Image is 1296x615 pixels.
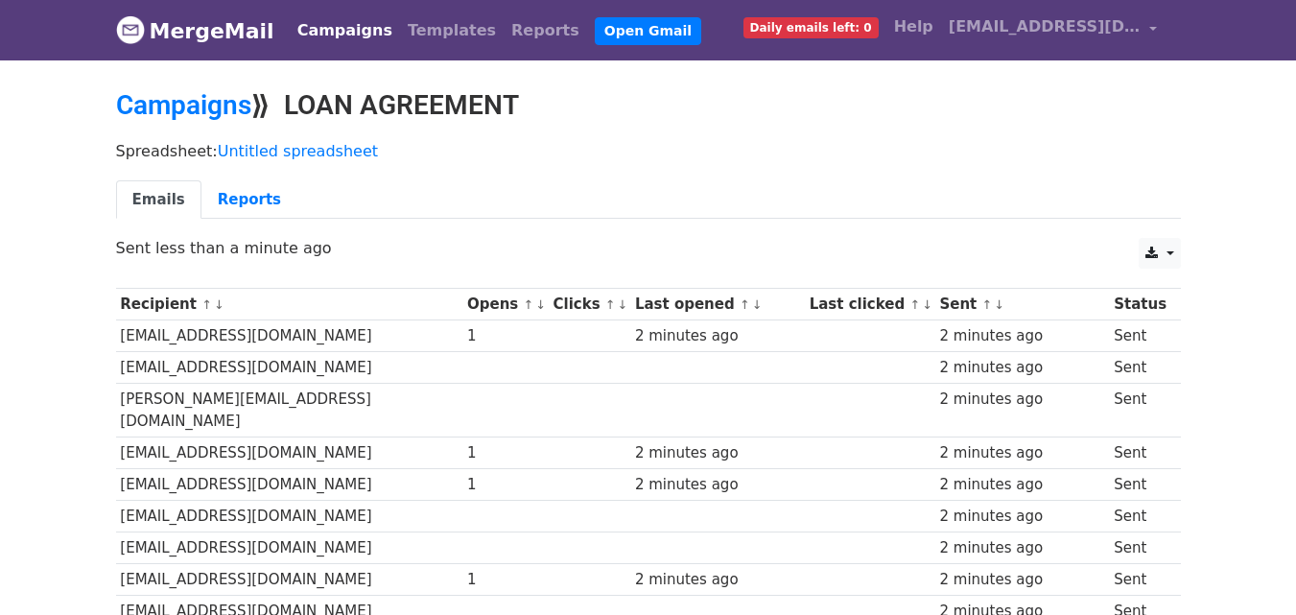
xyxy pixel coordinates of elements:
td: Sent [1109,384,1170,438]
a: ↓ [535,297,546,312]
th: Status [1109,289,1170,320]
a: ↑ [201,297,212,312]
td: [EMAIL_ADDRESS][DOMAIN_NAME] [116,437,463,468]
td: [EMAIL_ADDRESS][DOMAIN_NAME] [116,352,463,384]
a: Campaigns [116,89,251,121]
img: MergeMail logo [116,15,145,44]
div: 2 minutes ago [939,537,1104,559]
a: Campaigns [290,12,400,50]
a: ↑ [909,297,920,312]
div: 2 minutes ago [939,389,1104,411]
td: Sent [1109,501,1170,532]
td: [EMAIL_ADDRESS][DOMAIN_NAME] [116,564,463,596]
a: ↑ [523,297,533,312]
th: Clicks [549,289,630,320]
th: Last clicked [805,289,935,320]
div: 1 [467,442,544,464]
a: Help [886,8,941,46]
td: Sent [1109,437,1170,468]
span: Daily emails left: 0 [743,17,879,38]
a: ↓ [752,297,763,312]
div: 2 minutes ago [635,442,800,464]
th: Recipient [116,289,463,320]
td: Sent [1109,532,1170,564]
div: 2 minutes ago [939,474,1104,496]
th: Opens [462,289,549,320]
div: 1 [467,569,544,591]
th: Sent [935,289,1110,320]
div: 1 [467,325,544,347]
td: Sent [1109,352,1170,384]
td: Sent [1109,564,1170,596]
div: 2 minutes ago [635,474,800,496]
td: [EMAIL_ADDRESS][DOMAIN_NAME] [116,532,463,564]
td: [PERSON_NAME][EMAIL_ADDRESS][DOMAIN_NAME] [116,384,463,438]
iframe: Chat Widget [1200,523,1296,615]
div: 1 [467,474,544,496]
a: Daily emails left: 0 [736,8,886,46]
p: Sent less than a minute ago [116,238,1181,258]
a: Reports [504,12,587,50]
a: Emails [116,180,201,220]
a: ↑ [740,297,750,312]
a: ↓ [618,297,628,312]
div: 2 minutes ago [939,357,1104,379]
td: Sent [1109,320,1170,352]
a: ↑ [982,297,993,312]
td: [EMAIL_ADDRESS][DOMAIN_NAME] [116,469,463,501]
div: 2 minutes ago [939,569,1104,591]
a: Open Gmail [595,17,701,45]
th: Last opened [630,289,805,320]
a: [EMAIL_ADDRESS][DOMAIN_NAME] [941,8,1166,53]
a: Templates [400,12,504,50]
td: [EMAIL_ADDRESS][DOMAIN_NAME] [116,320,463,352]
div: 2 minutes ago [635,569,800,591]
a: ↓ [922,297,932,312]
a: ↓ [994,297,1004,312]
div: 2 minutes ago [939,442,1104,464]
td: Sent [1109,469,1170,501]
a: MergeMail [116,11,274,51]
a: Untitled spreadsheet [218,142,378,160]
p: Spreadsheet: [116,141,1181,161]
span: [EMAIL_ADDRESS][DOMAIN_NAME] [949,15,1141,38]
div: 2 minutes ago [635,325,800,347]
a: ↑ [605,297,616,312]
a: Reports [201,180,297,220]
h2: ⟫ LOAN AGREEMENT [116,89,1181,122]
a: ↓ [214,297,224,312]
div: 2 minutes ago [939,325,1104,347]
td: [EMAIL_ADDRESS][DOMAIN_NAME] [116,501,463,532]
div: 2 minutes ago [939,506,1104,528]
